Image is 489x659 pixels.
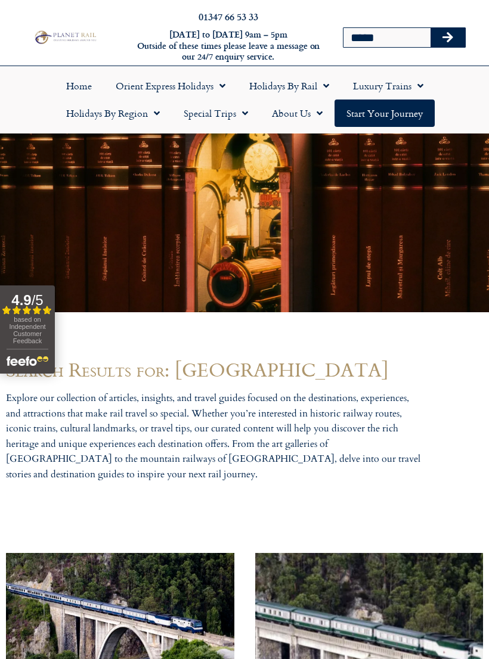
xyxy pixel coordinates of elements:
[32,29,98,45] img: Planet Rail Train Holidays Logo
[6,72,483,127] nav: Menu
[341,72,435,100] a: Luxury Trains
[431,28,465,47] button: Search
[335,100,435,127] a: Start your Journey
[54,72,104,100] a: Home
[6,360,483,379] h1: Search Results for: [GEOGRAPHIC_DATA]
[237,72,341,100] a: Holidays by Rail
[172,100,260,127] a: Special Trips
[54,100,172,127] a: Holidays by Region
[199,10,258,23] a: 01347 66 53 33
[134,29,323,63] h6: [DATE] to [DATE] 9am – 5pm Outside of these times please leave a message on our 24/7 enquiry serv...
[6,391,423,483] p: Explore our collection of articles, insights, and travel guides focused on the destinations, expe...
[260,100,335,127] a: About Us
[104,72,237,100] a: Orient Express Holidays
